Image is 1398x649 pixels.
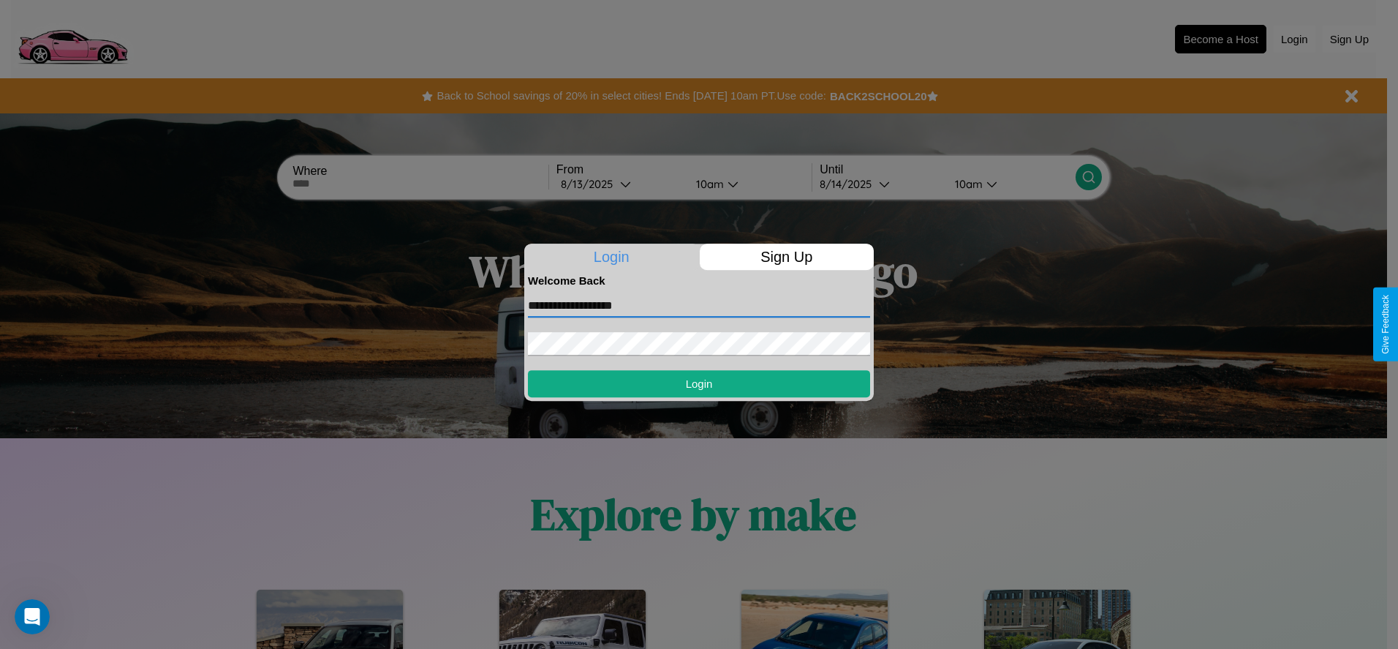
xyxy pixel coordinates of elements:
[15,599,50,634] iframe: Intercom live chat
[524,244,699,270] p: Login
[700,244,874,270] p: Sign Up
[528,274,870,287] h4: Welcome Back
[1380,295,1391,354] div: Give Feedback
[528,370,870,397] button: Login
